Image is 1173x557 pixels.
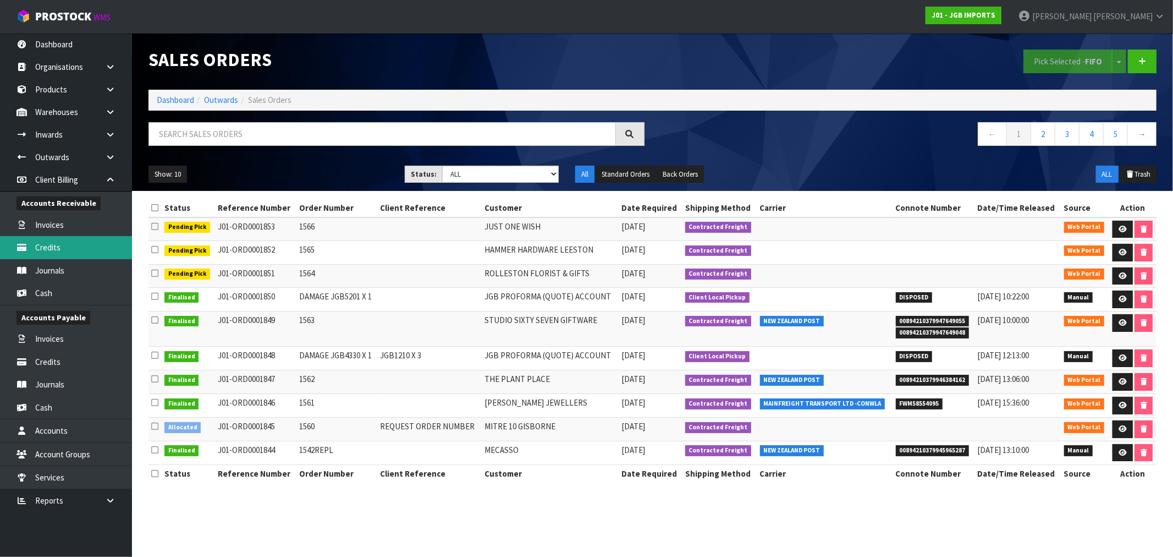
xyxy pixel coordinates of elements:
[215,312,296,347] td: J01-ORD0001849
[164,445,199,456] span: Finalised
[377,347,481,370] td: JGB1210 X 3
[621,445,645,455] span: [DATE]
[1109,199,1157,217] th: Action
[926,7,1001,24] a: J01 - JGB IMPORTS
[215,217,296,241] td: J01-ORD0001853
[296,312,378,347] td: 1563
[1031,122,1055,146] a: 2
[685,422,752,433] span: Contracted Freight
[621,421,645,432] span: [DATE]
[685,269,752,280] span: Contracted Freight
[164,398,199,409] span: Finalised
[760,316,824,327] span: NEW ZEALAND POST
[1096,166,1119,183] button: ALL
[215,288,296,312] td: J01-ORD0001850
[1109,465,1157,482] th: Action
[1055,122,1080,146] a: 3
[757,465,893,482] th: Carrier
[296,199,378,217] th: Order Number
[148,122,616,146] input: Search sales orders
[1127,122,1157,146] a: →
[215,370,296,394] td: J01-ORD0001847
[621,221,645,232] span: [DATE]
[164,292,199,303] span: Finalised
[621,291,645,302] span: [DATE]
[296,441,378,465] td: 1542REPL
[621,268,645,278] span: [DATE]
[377,465,481,482] th: Client Reference
[377,199,481,217] th: Client Reference
[657,166,704,183] button: Back Orders
[1032,11,1092,21] span: [PERSON_NAME]
[682,199,757,217] th: Shipping Method
[1064,245,1105,256] span: Web Portal
[1064,398,1105,409] span: Web Portal
[482,199,619,217] th: Customer
[296,370,378,394] td: 1562
[685,222,752,233] span: Contracted Freight
[896,375,970,386] span: 00894210379946384162
[619,199,682,217] th: Date Required
[296,288,378,312] td: DAMAGE JGB5201 X 1
[164,375,199,386] span: Finalised
[685,445,752,456] span: Contracted Freight
[16,311,90,325] span: Accounts Payable
[621,350,645,361] span: [DATE]
[157,95,194,105] a: Dashboard
[204,95,238,105] a: Outwards
[16,9,30,23] img: cube-alt.png
[482,312,619,347] td: STUDIO SIXTY SEVEN GIFTWARE
[215,199,296,217] th: Reference Number
[1064,422,1105,433] span: Web Portal
[896,351,933,362] span: DISPOSED
[482,394,619,418] td: [PERSON_NAME] JEWELLERS
[16,196,101,210] span: Accounts Receivable
[482,241,619,265] td: HAMMER HARDWARE LEESTON
[1093,11,1153,21] span: [PERSON_NAME]
[215,441,296,465] td: J01-ORD0001844
[682,465,757,482] th: Shipping Method
[215,394,296,418] td: J01-ORD0001846
[896,327,970,338] span: 00894210379947649048
[975,465,1061,482] th: Date/Time Released
[296,241,378,265] td: 1565
[978,350,1029,361] span: [DATE] 12:13:00
[760,398,885,409] span: MAINFREIGHT TRANSPORT LTD -CONWLA
[162,199,215,217] th: Status
[482,217,619,241] td: JUST ONE WISH
[1064,222,1105,233] span: Web Portal
[619,465,682,482] th: Date Required
[1061,465,1109,482] th: Source
[621,397,645,408] span: [DATE]
[661,122,1157,149] nav: Page navigation
[1085,56,1102,67] strong: FIFO
[760,445,824,456] span: NEW ZEALAND POST
[164,222,211,233] span: Pending Pick
[896,316,970,327] span: 00894210379947649055
[296,394,378,418] td: 1561
[896,292,933,303] span: DISPOSED
[296,347,378,370] td: DAMAGE JGB4330 X 1
[1064,316,1105,327] span: Web Portal
[896,445,970,456] span: 00894210379945965287
[248,95,291,105] span: Sales Orders
[978,374,1029,384] span: [DATE] 13:06:00
[1064,351,1093,362] span: Manual
[978,397,1029,408] span: [DATE] 15:36:00
[896,398,943,409] span: FWM58554095
[162,465,215,482] th: Status
[377,418,481,441] td: REQUEST ORDER NUMBER
[215,241,296,265] td: J01-ORD0001852
[148,50,645,70] h1: Sales Orders
[482,418,619,441] td: MITRE 10 GISBORNE
[164,269,211,280] span: Pending Pick
[1120,166,1157,183] button: Trash
[215,347,296,370] td: J01-ORD0001848
[482,347,619,370] td: JGB PROFORMA (QUOTE) ACCOUNT
[893,465,975,482] th: Connote Number
[164,245,211,256] span: Pending Pick
[685,292,750,303] span: Client Local Pickup
[482,465,619,482] th: Customer
[1064,445,1093,456] span: Manual
[1006,122,1031,146] a: 1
